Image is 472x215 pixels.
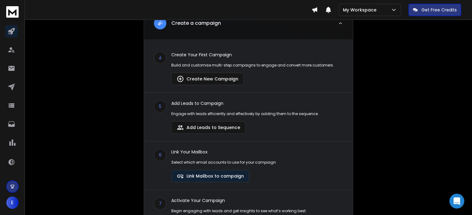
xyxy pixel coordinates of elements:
p: Create Your First Campaign [171,52,334,58]
p: Activate Your Campaign [171,197,307,204]
button: E [6,196,19,209]
p: Build and customise multi-step campaigns to engage and convert more customers. [171,63,334,68]
button: Get Free Credits [408,4,461,16]
p: Begin engaging with leads and get insights to see what’s working best. [171,209,307,213]
p: Get Free Credits [421,7,457,13]
div: 7 [154,197,166,210]
button: Add Leads to Sequence [171,121,245,134]
p: Add Leads to Campaign [171,100,319,106]
p: Select which email accounts to use for your campaign. [171,160,277,165]
p: Create a campaign [171,19,221,27]
p: My Workspace [343,7,379,13]
img: lead [156,19,164,27]
button: leadCreate a campaign [144,12,353,39]
div: Open Intercom Messenger [449,194,464,209]
div: 6 [154,149,166,161]
button: Link Mailbox to campaign [171,170,249,182]
button: Create New Campaign [171,73,244,85]
div: 5 [154,100,166,113]
div: 4 [154,52,166,64]
img: lead [177,75,184,83]
p: Engage with leads efficiently and effectively by adding them to the sequence. [171,111,319,116]
img: logo [6,6,19,18]
p: Link Your Mailbox [171,149,277,155]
